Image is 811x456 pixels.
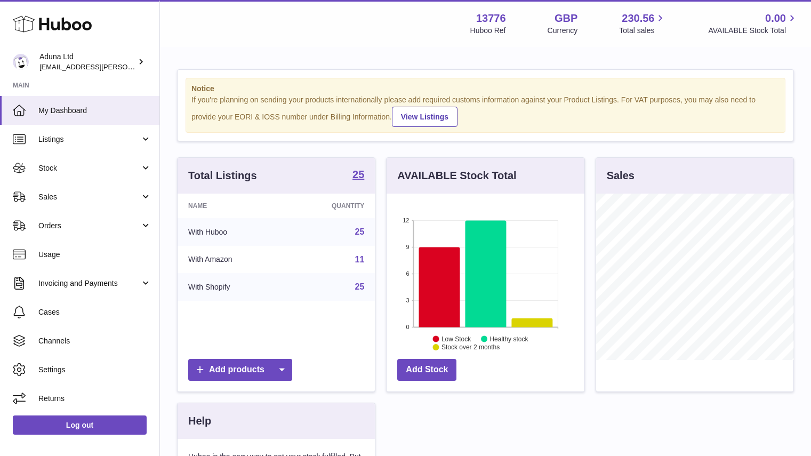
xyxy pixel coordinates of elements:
[13,415,147,435] a: Log out
[406,297,409,303] text: 3
[38,278,140,289] span: Invoicing and Payments
[38,394,151,404] span: Returns
[397,359,456,381] a: Add Stock
[352,169,364,180] strong: 25
[406,270,409,277] text: 6
[191,84,780,94] strong: Notice
[38,307,151,317] span: Cases
[188,359,292,381] a: Add products
[441,343,500,351] text: Stock over 2 months
[622,11,654,26] span: 230.56
[286,194,375,218] th: Quantity
[355,282,365,291] a: 25
[188,414,211,428] h3: Help
[178,194,286,218] th: Name
[38,250,151,260] span: Usage
[548,26,578,36] div: Currency
[441,335,471,342] text: Low Stock
[708,11,798,36] a: 0.00 AVAILABLE Stock Total
[13,54,29,70] img: deborahe.kamara@aduna.com
[39,62,271,71] span: [EMAIL_ADDRESS][PERSON_NAME][PERSON_NAME][DOMAIN_NAME]
[38,163,140,173] span: Stock
[355,255,365,264] a: 11
[619,26,667,36] span: Total sales
[191,95,780,127] div: If you're planning on sending your products internationally please add required customs informati...
[765,11,786,26] span: 0.00
[406,244,409,250] text: 9
[476,11,506,26] strong: 13776
[355,227,365,236] a: 25
[406,324,409,330] text: 0
[39,52,135,72] div: Aduna Ltd
[188,169,257,183] h3: Total Listings
[708,26,798,36] span: AVAILABLE Stock Total
[392,107,457,127] a: View Listings
[38,365,151,375] span: Settings
[490,335,529,342] text: Healthy stock
[403,217,409,223] text: 12
[352,169,364,182] a: 25
[619,11,667,36] a: 230.56 Total sales
[397,169,516,183] h3: AVAILABLE Stock Total
[38,192,140,202] span: Sales
[607,169,635,183] h3: Sales
[38,336,151,346] span: Channels
[178,246,286,274] td: With Amazon
[38,106,151,116] span: My Dashboard
[470,26,506,36] div: Huboo Ref
[38,134,140,145] span: Listings
[178,273,286,301] td: With Shopify
[555,11,577,26] strong: GBP
[38,221,140,231] span: Orders
[178,218,286,246] td: With Huboo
